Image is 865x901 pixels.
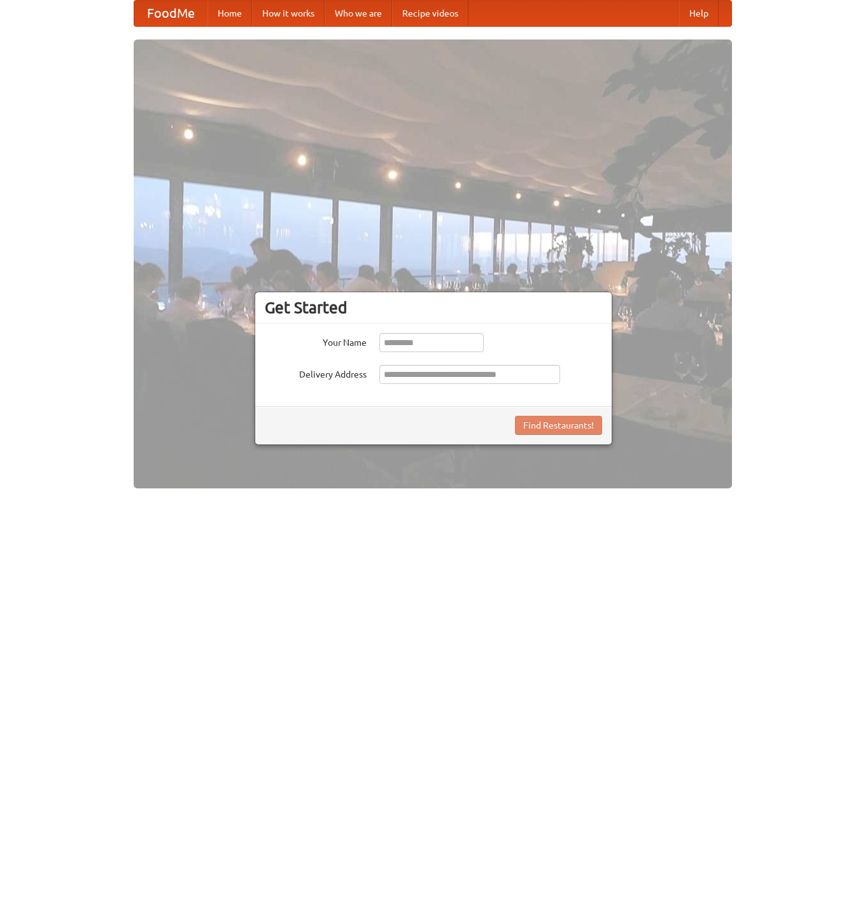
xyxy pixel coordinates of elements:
[265,365,367,381] label: Delivery Address
[265,298,602,317] h3: Get Started
[679,1,719,26] a: Help
[515,416,602,435] button: Find Restaurants!
[392,1,468,26] a: Recipe videos
[325,1,392,26] a: Who we are
[134,1,207,26] a: FoodMe
[207,1,252,26] a: Home
[265,333,367,349] label: Your Name
[252,1,325,26] a: How it works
